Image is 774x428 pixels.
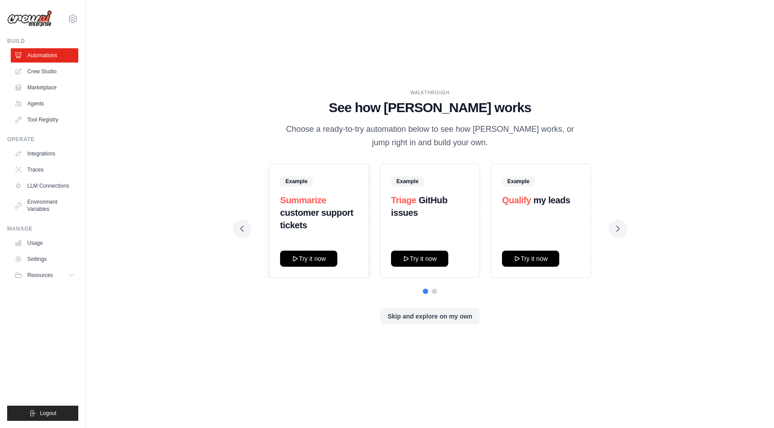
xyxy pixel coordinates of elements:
button: Logout [7,406,78,421]
h1: See how [PERSON_NAME] works [240,100,620,116]
span: Qualify [502,195,531,205]
a: Tool Registry [11,113,78,127]
span: Summarize [280,195,326,205]
strong: GitHub issues [391,195,447,218]
strong: my leads [533,195,570,205]
button: Try it now [502,251,559,267]
a: Integrations [11,147,78,161]
span: Logout [40,410,56,417]
a: Crew Studio [11,64,78,79]
a: Traces [11,163,78,177]
a: Settings [11,252,78,266]
span: Example [280,176,313,186]
span: Example [391,176,424,186]
p: Choose a ready-to-try automation below to see how [PERSON_NAME] works, or jump right in and build... [280,123,580,149]
span: Resources [27,272,53,279]
button: Try it now [391,251,448,267]
a: Agents [11,97,78,111]
div: Build [7,38,78,45]
span: Example [502,176,535,186]
button: Skip and explore on my own [380,308,479,324]
a: Usage [11,236,78,250]
a: Environment Variables [11,195,78,216]
button: Resources [11,268,78,282]
strong: customer support tickets [280,208,353,230]
div: Manage [7,225,78,232]
a: Marketplace [11,80,78,95]
img: Logo [7,10,52,27]
span: Triage [391,195,417,205]
a: LLM Connections [11,179,78,193]
button: Try it now [280,251,337,267]
div: WALKTHROUGH [240,89,620,96]
div: Operate [7,136,78,143]
a: Automations [11,48,78,63]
